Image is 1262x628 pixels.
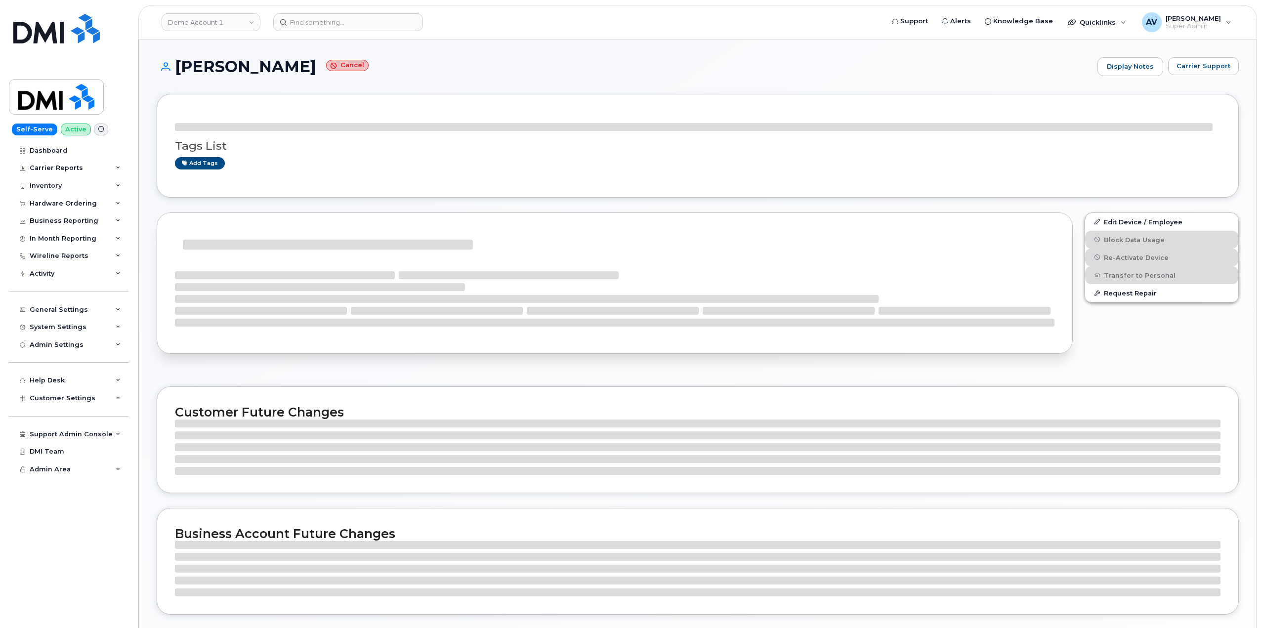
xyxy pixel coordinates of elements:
[157,58,1093,75] h1: [PERSON_NAME]
[1177,61,1230,71] span: Carrier Support
[1168,57,1239,75] button: Carrier Support
[1097,57,1163,76] a: Display Notes
[1085,266,1238,284] button: Transfer to Personal
[175,157,225,169] a: Add tags
[1085,213,1238,231] a: Edit Device / Employee
[1085,231,1238,249] button: Block Data Usage
[1085,249,1238,266] button: Re-Activate Device
[326,60,369,71] small: Cancel
[175,405,1220,419] h2: Customer Future Changes
[1104,253,1169,261] span: Re-Activate Device
[175,526,1220,541] h2: Business Account Future Changes
[175,140,1220,152] h3: Tags List
[1085,284,1238,302] button: Request Repair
